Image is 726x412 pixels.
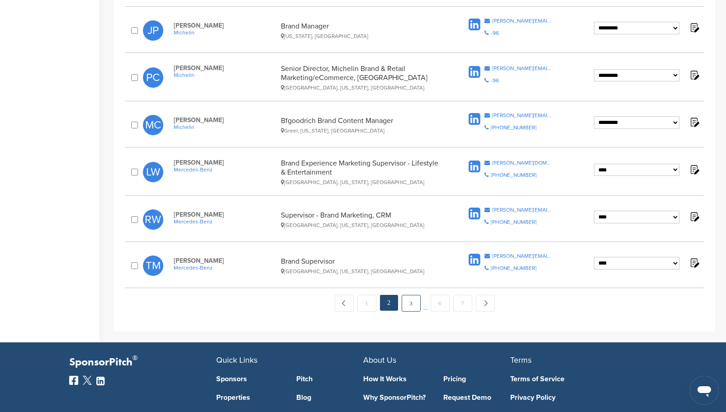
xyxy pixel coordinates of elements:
[174,64,276,72] span: [PERSON_NAME]
[491,125,536,130] div: [PHONE_NUMBER]
[431,295,450,312] a: 6
[174,72,276,78] a: Michelin
[281,33,442,39] div: [US_STATE], [GEOGRAPHIC_DATA]
[174,124,276,130] a: Michelin
[443,394,510,401] a: Request Demo
[453,295,472,312] a: 7
[491,30,499,36] div: -96
[281,268,442,275] div: [GEOGRAPHIC_DATA], [US_STATE], [GEOGRAPHIC_DATA]
[363,394,430,401] a: Why SponsorPitch?
[143,256,163,276] span: TM
[281,128,442,134] div: Greer, [US_STATE], [GEOGRAPHIC_DATA]
[281,257,442,275] div: Brand Supervisor
[296,394,363,401] a: Blog
[363,375,430,383] a: How It Works
[492,66,552,71] div: [PERSON_NAME][EMAIL_ADDRESS][DOMAIN_NAME]
[174,218,276,225] a: Mercedes-Benz
[492,253,552,259] div: [PERSON_NAME][EMAIL_ADDRESS][PERSON_NAME][DOMAIN_NAME]
[143,67,163,88] span: PC
[69,376,78,385] img: Facebook
[380,295,398,311] em: 2
[216,355,257,365] span: Quick Links
[143,20,163,41] span: JP
[174,29,276,36] a: Michelin
[423,295,428,311] span: …
[143,115,163,135] span: MC
[491,172,536,178] div: [PHONE_NUMBER]
[492,113,552,118] div: [PERSON_NAME][EMAIL_ADDRESS][PERSON_NAME][DOMAIN_NAME]
[174,166,276,173] a: Mercedes-Benz
[281,22,442,39] div: Brand Manager
[690,376,719,405] iframe: Button to launch messaging window
[174,211,276,218] span: [PERSON_NAME]
[688,116,700,128] img: Notes
[491,265,536,271] div: [PHONE_NUMBER]
[281,85,442,91] div: [GEOGRAPHIC_DATA], [US_STATE], [GEOGRAPHIC_DATA]
[492,207,552,213] div: [PERSON_NAME][EMAIL_ADDRESS][PERSON_NAME][DOMAIN_NAME]
[216,394,283,401] a: Properties
[281,211,442,228] div: Supervisor - Brand Marketing, CRM
[363,355,396,365] span: About Us
[688,257,700,268] img: Notes
[174,116,276,124] span: [PERSON_NAME]
[281,159,442,185] div: Brand Experience Marketing Supervisor - Lifestyle & Entertainment
[476,295,495,312] a: Next →
[143,209,163,230] span: RW
[402,295,421,312] a: 3
[491,78,499,83] div: -96
[296,375,363,383] a: Pitch
[83,376,92,385] img: Twitter
[443,375,510,383] a: Pricing
[216,375,283,383] a: Sponsors
[510,375,644,383] a: Terms of Service
[491,219,536,225] div: [PHONE_NUMBER]
[69,356,216,369] p: SponsorPitch
[510,394,644,401] a: Privacy Policy
[688,164,700,175] img: Notes
[281,179,442,185] div: [GEOGRAPHIC_DATA], [US_STATE], [GEOGRAPHIC_DATA]
[174,159,276,166] span: [PERSON_NAME]
[492,18,552,24] div: [PERSON_NAME][EMAIL_ADDRESS][PERSON_NAME][DOMAIN_NAME]
[281,116,442,134] div: Bfgoodrich Brand Content Manager
[688,22,700,33] img: Notes
[335,295,354,312] a: ← Previous
[688,69,700,81] img: Notes
[492,160,552,166] div: [PERSON_NAME][DOMAIN_NAME][EMAIL_ADDRESS][PERSON_NAME][DOMAIN_NAME]
[357,295,376,312] a: 1
[143,162,163,182] span: LW
[688,211,700,222] img: Notes
[133,352,138,364] span: ®
[174,257,276,265] span: [PERSON_NAME]
[281,222,442,228] div: [GEOGRAPHIC_DATA], [US_STATE], [GEOGRAPHIC_DATA]
[174,265,276,271] a: Mercedes-Benz
[174,22,276,29] span: [PERSON_NAME]
[281,64,442,91] div: Senior Director, Michelin Brand & Retail Marketing/eCommerce, [GEOGRAPHIC_DATA]
[510,355,531,365] span: Terms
